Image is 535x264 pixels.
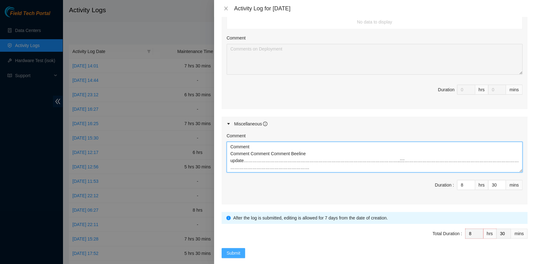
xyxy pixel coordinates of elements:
div: hrs [475,85,488,95]
button: Close [222,6,230,12]
label: Comment [227,132,246,139]
div: After the log is submitted, editing is allowed for 7 days from the date of creation. [233,214,523,221]
div: Miscellaneous info-circle [222,117,527,131]
div: hrs [483,229,496,239]
div: mins [506,180,522,190]
div: mins [506,85,522,95]
div: mins [511,229,527,239]
span: caret-right [227,122,230,126]
div: Duration : [435,182,454,188]
div: hrs [475,180,488,190]
div: Duration [438,86,454,93]
td: No data to display [227,15,522,29]
span: Submit [227,250,240,256]
textarea: Comment [227,44,522,75]
div: Miscellaneous [234,120,268,127]
span: info-circle [263,122,267,126]
button: Submit [222,248,245,258]
span: close [223,6,228,11]
span: info-circle [226,216,231,220]
textarea: Comment [227,142,522,172]
div: Activity Log for [DATE] [234,5,527,12]
div: Total Duration : [433,230,462,237]
label: Comment [227,34,246,41]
